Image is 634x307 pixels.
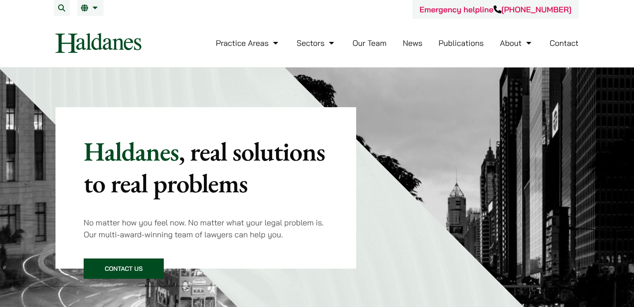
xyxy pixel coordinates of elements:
[84,134,325,200] mark: , real solutions to real problems
[500,38,533,48] a: About
[420,4,571,15] a: Emergency helpline[PHONE_NUMBER]
[84,217,328,240] p: No matter how you feel now. No matter what your legal problem is. Our multi-award-winning team of...
[84,135,328,199] p: Haldanes
[216,38,280,48] a: Practice Areas
[549,38,579,48] a: Contact
[353,38,387,48] a: Our Team
[439,38,484,48] a: Publications
[55,33,141,53] img: Logo of Haldanes
[403,38,423,48] a: News
[84,258,164,279] a: Contact Us
[81,4,100,11] a: EN
[297,38,336,48] a: Sectors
